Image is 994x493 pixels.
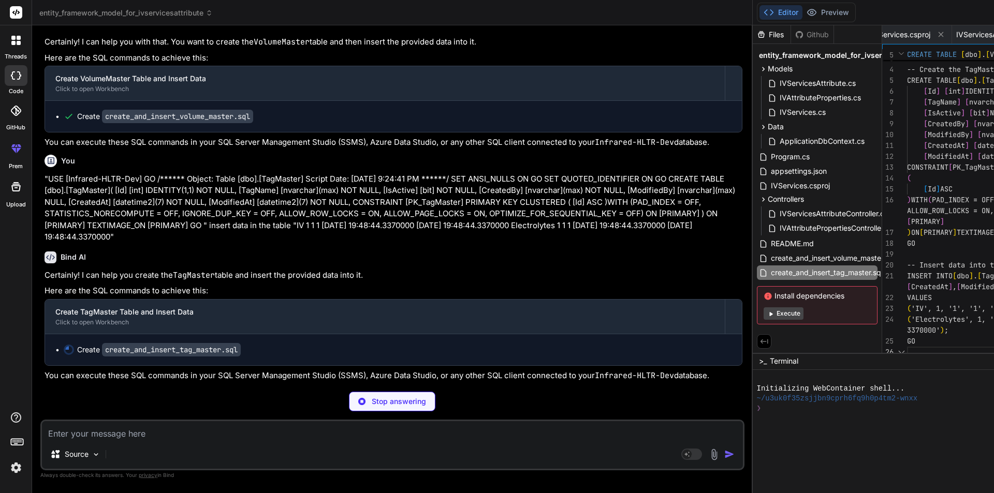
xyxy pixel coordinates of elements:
div: Create [77,111,253,122]
div: 26 [882,347,894,357]
span: Initializing WebContainer shell... [757,384,905,394]
span: IVServicesAttribute.cs [779,77,857,89]
span: ~/u3uk0f35zsjjbn9cprh6fq9h0p4tm2-wnxx [757,394,918,404]
span: Models [768,64,793,74]
span: ON [911,228,919,237]
span: . [977,76,982,85]
span: dbo [957,271,969,280]
span: [ [907,282,911,291]
p: Source [65,449,89,459]
span: bit [973,108,986,117]
div: 10 [882,129,894,140]
label: threads [5,52,27,61]
button: Create TagMaster Table and Insert DataClick to open Workbench [45,300,725,334]
label: prem [9,162,23,171]
p: Certainly! I can help you with that. You want to create the table and then insert the provided da... [45,36,742,48]
span: ModifiedAt [928,152,969,161]
img: attachment [708,449,720,460]
div: 9 [882,118,894,129]
span: ] [940,217,944,226]
code: TagMaster [173,270,215,280]
span: CONSTRAINT [907,162,948,172]
img: icon [724,449,735,459]
span: [ [957,76,961,85]
div: 8 [882,108,894,118]
span: ] [957,97,961,107]
p: You can execute these SQL commands in your SQL Server Management Studio (SSMS), Azure Data Studio... [45,370,742,382]
div: 18 [882,238,894,249]
span: [ [924,152,928,161]
span: [ [944,86,948,96]
span: Program.cs [770,151,811,163]
span: CREATE [907,50,932,59]
span: IVServicesAttributeController.cs [779,207,889,220]
label: GitHub [6,123,25,132]
span: ] [948,282,953,291]
span: ( [928,195,932,204]
span: ] [961,108,965,117]
span: create_and_insert_volume_master.sql [770,252,896,264]
span: . [973,271,977,280]
span: CreatedAt [928,141,965,150]
label: code [9,87,23,96]
span: Terminal [770,356,798,366]
span: ] [953,228,957,237]
span: VALUES [907,293,932,302]
code: Infrared-HLTR-Dev [595,137,674,147]
p: "USE [Infrared-HLTR-Dev] GO /****** Object: Table [dbo].[TagMaster] Script Date: [DATE] 9:24:41 P... [45,173,742,243]
span: ] [936,184,940,193]
span: ] [986,108,990,117]
code: Infrared-HLTR-Dev [595,370,674,381]
div: Click to collapse the range. [895,347,908,357]
div: 11 [882,140,894,151]
span: Id [928,86,936,96]
span: IVServices.csproj [770,180,831,192]
label: Upload [6,200,26,209]
span: Data [768,122,784,132]
span: ) [940,325,944,335]
p: Here are the SQL commands to achieve this: [45,285,742,297]
span: ] [969,271,973,280]
div: Create [77,345,241,355]
span: [ [969,108,973,117]
span: [ [948,162,953,172]
div: 23 [882,303,894,314]
div: Click to open Workbench [55,85,714,93]
span: ] [969,152,973,161]
span: int [948,86,961,96]
h6: Bind AI [61,252,86,262]
div: 5 [882,75,894,86]
span: [ [924,97,928,107]
span: [ [924,184,928,193]
div: Files [753,29,791,40]
span: README.md [770,237,815,250]
div: 22 [882,292,894,303]
span: [ [973,141,977,150]
div: 21 [882,271,894,281]
div: 12 [882,151,894,162]
div: Create VolumeMaster Table and Insert Data [55,73,714,84]
span: IVAttributePropertiesController.cs [779,222,894,234]
span: ( [907,173,911,183]
div: 4 [882,64,894,75]
span: PRIMARY [924,228,953,237]
span: >_ [759,356,767,366]
p: You can execute these SQL commands in your SQL Server Management Studio (SSMS), Azure Data Studio... [45,137,742,148]
span: IVServices.csproj [871,29,930,40]
div: 15 [882,184,894,195]
span: [ [973,119,977,128]
span: ( [907,315,911,324]
span: 3370000' [907,325,940,335]
span: INSERT INTO [907,271,953,280]
span: CreatedAt [911,282,948,291]
div: Github [791,29,834,40]
span: ; [944,325,948,335]
div: 17 [882,227,894,238]
span: ] [936,86,940,96]
span: GO [907,238,915,248]
img: settings [7,459,25,476]
span: [ [924,108,928,117]
div: 16 [882,195,894,205]
button: Execute [764,307,803,320]
code: create_and_insert_tag_master.sql [102,343,241,356]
